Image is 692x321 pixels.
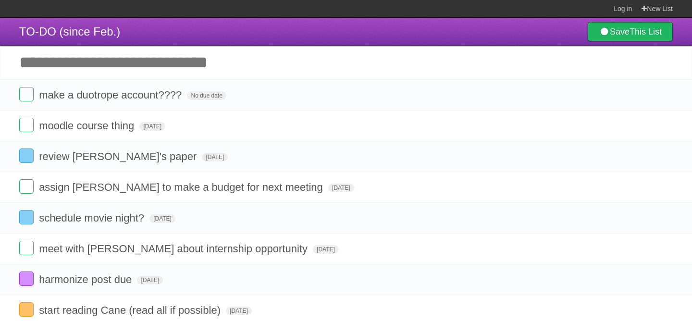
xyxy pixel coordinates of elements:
label: Done [19,272,34,286]
label: Done [19,302,34,317]
label: Done [19,179,34,194]
span: review [PERSON_NAME]'s paper [39,150,199,162]
a: SaveThis List [588,22,673,41]
span: [DATE] [137,276,163,284]
span: TO-DO (since Feb.) [19,25,120,38]
span: [DATE] [313,245,339,254]
span: make a duotrope account???? [39,89,184,101]
span: schedule movie night? [39,212,147,224]
label: Done [19,118,34,132]
span: moodle course thing [39,120,136,132]
b: This List [630,27,662,37]
span: assign [PERSON_NAME] to make a budget for next meeting [39,181,325,193]
label: Done [19,241,34,255]
label: Done [19,210,34,224]
span: start reading Cane (read all if possible) [39,304,223,316]
span: [DATE] [202,153,228,161]
span: No due date [187,91,226,100]
span: [DATE] [328,184,354,192]
span: [DATE] [226,307,252,315]
label: Done [19,148,34,163]
span: meet with [PERSON_NAME] about internship opportunity [39,243,310,255]
span: [DATE] [149,214,175,223]
span: [DATE] [139,122,165,131]
span: harmonize post due [39,273,134,285]
label: Done [19,87,34,101]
